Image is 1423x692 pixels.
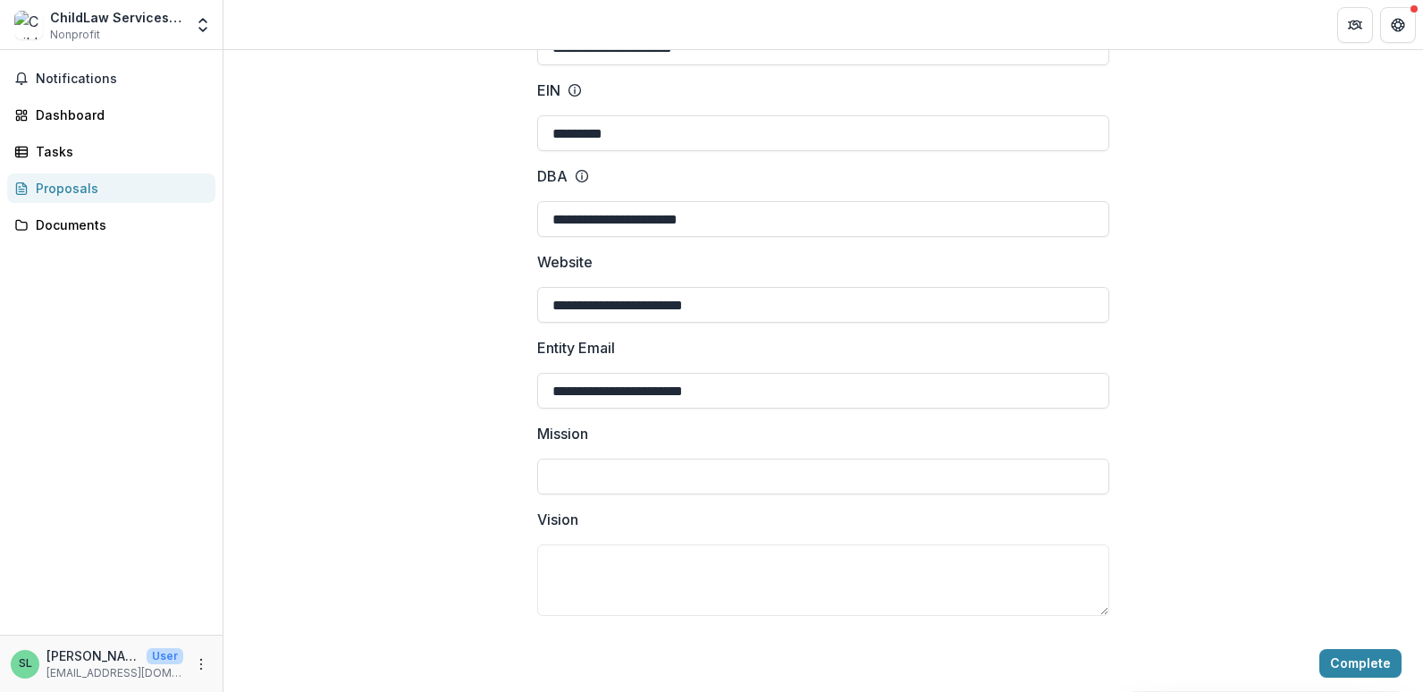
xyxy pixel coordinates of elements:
[7,137,215,166] a: Tasks
[36,72,208,87] span: Notifications
[19,658,32,670] div: Stephanie Legg
[147,648,183,664] p: User
[36,179,201,198] div: Proposals
[46,665,183,681] p: [EMAIL_ADDRESS][DOMAIN_NAME]
[537,423,588,444] p: Mission
[7,173,215,203] a: Proposals
[537,80,560,101] p: EIN
[50,27,100,43] span: Nonprofit
[1337,7,1373,43] button: Partners
[46,646,139,665] p: [PERSON_NAME]
[537,165,568,187] p: DBA
[537,337,615,359] p: Entity Email
[14,11,43,39] img: ChildLaw Services Inc.
[190,7,215,43] button: Open entity switcher
[36,105,201,124] div: Dashboard
[537,251,593,273] p: Website
[1319,649,1402,678] button: Complete
[1380,7,1416,43] button: Get Help
[537,509,578,530] p: Vision
[7,64,215,93] button: Notifications
[7,100,215,130] a: Dashboard
[36,215,201,234] div: Documents
[36,142,201,161] div: Tasks
[190,654,212,675] button: More
[7,210,215,240] a: Documents
[50,8,183,27] div: ChildLaw Services Inc.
